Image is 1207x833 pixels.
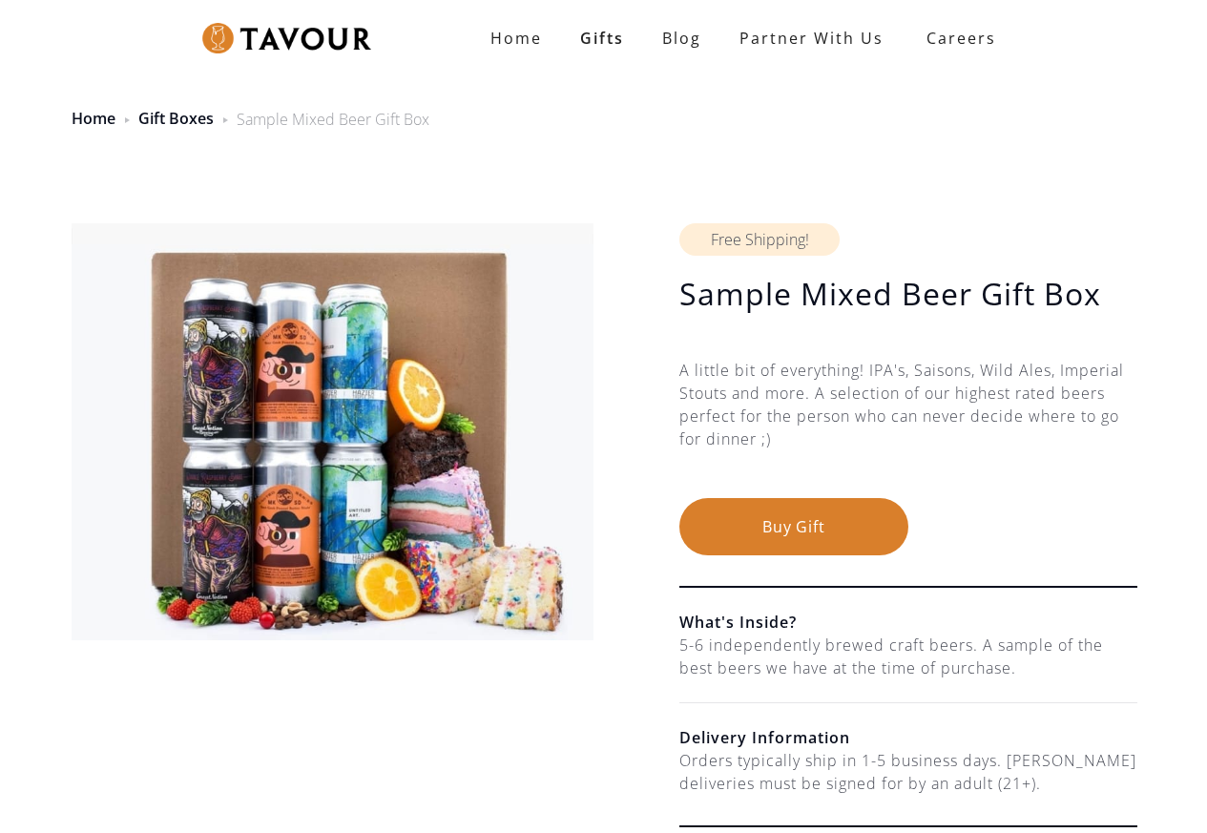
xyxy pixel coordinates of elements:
a: Careers [903,11,1010,65]
h6: What's Inside? [679,611,1137,634]
div: 5-6 independently brewed craft beers. A sample of the best beers we have at the time of purchase. [679,634,1137,679]
a: Home [72,108,115,129]
div: A little bit of everything! IPA's, Saisons, Wild Ales, Imperial Stouts and more. A selection of o... [679,359,1137,498]
a: Home [471,19,561,57]
strong: Careers [926,19,996,57]
button: Buy Gift [679,498,908,555]
div: Orders typically ship in 1-5 business days. [PERSON_NAME] deliveries must be signed for by an adu... [679,749,1137,795]
div: Sample Mixed Beer Gift Box [237,108,429,131]
a: Blog [643,19,720,57]
a: partner with us [720,19,903,57]
div: Free Shipping! [679,223,840,256]
a: Gifts [561,19,643,57]
h1: Sample Mixed Beer Gift Box [679,275,1137,313]
h6: Delivery Information [679,726,1137,749]
strong: Home [490,28,542,49]
a: Gift Boxes [138,108,214,129]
